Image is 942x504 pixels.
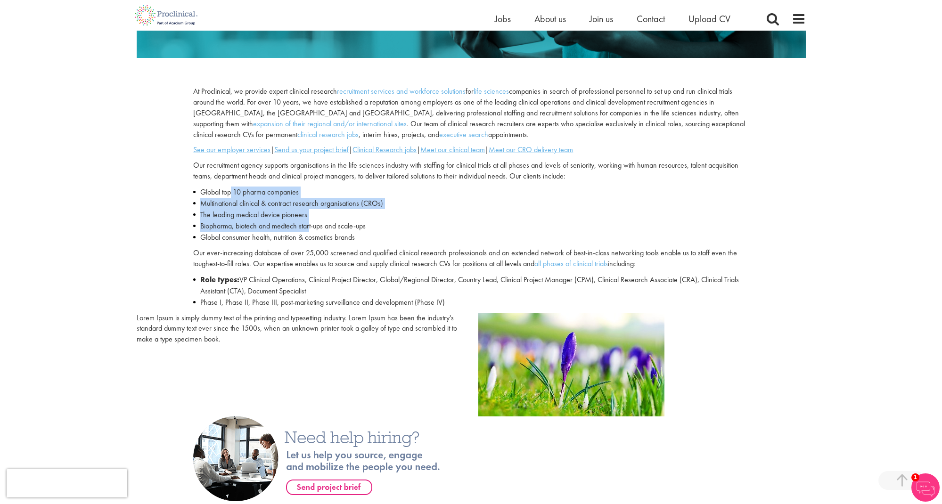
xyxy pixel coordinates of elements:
a: Jobs [495,13,511,25]
li: Multinational clinical & contract research organisations (CROs) [193,198,748,209]
li: The leading medical device pioneers [193,209,748,220]
a: See our employer services [193,145,270,154]
p: | | | | [193,145,748,155]
a: clinical research jobs [297,130,359,139]
span: 1 [911,473,919,481]
p: Lorem Ipsum is simply dummy text of the printing and typesetting industry. Lorem Ipsum has been t... [137,313,464,345]
a: Contact [637,13,665,25]
a: Clinical Research jobs [352,145,417,154]
a: recruitment services and workforce solutions [337,86,466,96]
a: Send us your project brief [274,145,349,154]
a: About us [534,13,566,25]
p: Our ever-increasing database of over 25,000 screened and qualified clinical research professional... [193,248,748,269]
li: Global top 10 pharma companies [193,187,748,198]
a: life sciences [474,86,509,96]
li: Global consumer health, nutrition & cosmetics brands [193,232,748,243]
p: Our recruitment agency supports organisations in the life sciences industry with staffing for cli... [193,160,748,182]
li: VP Clinical Operations, Clinical Project Director, Global/Regional Director, Country Lead, Clinic... [193,274,748,297]
a: Join us [590,13,613,25]
img: g03-1.jpg [478,313,664,416]
a: Meet our CRO delivery team [489,145,573,154]
img: Chatbot [911,473,940,502]
a: executive search [439,130,488,139]
a: Meet our clinical team [420,145,485,154]
li: Phase I, Phase II, Phase III, post-marketing surveillance and development (Phase IV) [193,297,748,308]
a: all phases of clinical trials [534,259,608,268]
a: expansion of their regional and/or international sites [253,119,407,129]
li: Biopharma, biotech and medtech start-ups and scale-ups [193,220,748,232]
a: Upload CV [688,13,730,25]
iframe: reCAPTCHA [7,469,127,497]
p: At Proclinical, we provide expert clinical research for companies in search of professional perso... [193,86,748,140]
strong: Role types: [200,275,239,285]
